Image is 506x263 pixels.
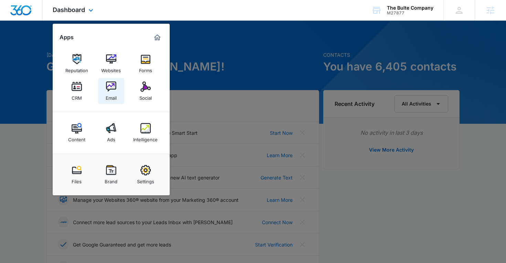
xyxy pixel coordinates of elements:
div: CRM [72,92,82,101]
div: Reputation [65,64,88,73]
div: Brand [105,175,117,184]
div: Intelligence [133,133,158,142]
div: Websites [101,64,121,73]
div: Settings [137,175,154,184]
div: Social [139,92,152,101]
div: Files [72,175,82,184]
a: Social [133,78,159,104]
div: Email [106,92,117,101]
a: Websites [98,51,124,77]
a: Forms [133,51,159,77]
div: Ads [107,133,115,142]
div: account name [387,5,433,11]
a: CRM [64,78,90,104]
span: Dashboard [53,6,85,13]
a: Brand [98,162,124,188]
a: Settings [133,162,159,188]
a: Content [64,120,90,146]
h2: Apps [60,34,74,41]
a: Reputation [64,51,90,77]
div: Content [68,133,85,142]
div: account id [387,11,433,15]
a: Intelligence [133,120,159,146]
a: Ads [98,120,124,146]
a: Marketing 360® Dashboard [152,32,163,43]
div: Forms [139,64,152,73]
a: Email [98,78,124,104]
a: Files [64,162,90,188]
